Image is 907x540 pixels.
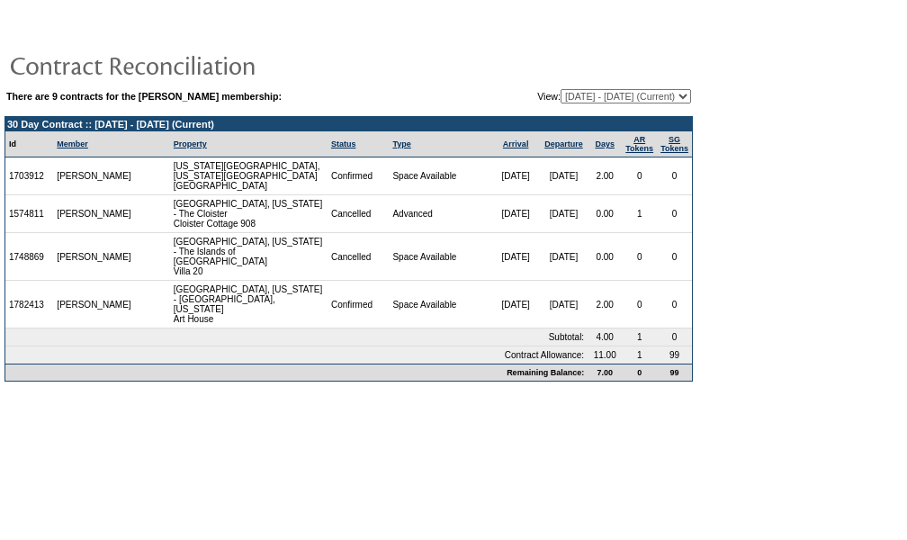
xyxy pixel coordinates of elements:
[5,131,53,157] td: Id
[657,157,692,195] td: 0
[389,233,491,281] td: Space Available
[328,195,390,233] td: Cancelled
[588,328,622,346] td: 4.00
[625,135,653,153] a: ARTokens
[57,139,88,148] a: Member
[660,135,688,153] a: SGTokens
[622,157,657,195] td: 0
[5,117,692,131] td: 30 Day Contract :: [DATE] - [DATE] (Current)
[5,281,53,328] td: 1782413
[328,157,390,195] td: Confirmed
[174,139,207,148] a: Property
[503,139,529,148] a: Arrival
[540,195,588,233] td: [DATE]
[540,157,588,195] td: [DATE]
[5,233,53,281] td: 1748869
[389,281,491,328] td: Space Available
[6,91,282,102] b: There are 9 contracts for the [PERSON_NAME] membership:
[491,281,539,328] td: [DATE]
[622,364,657,381] td: 0
[53,195,136,233] td: [PERSON_NAME]
[491,157,539,195] td: [DATE]
[170,233,328,281] td: [GEOGRAPHIC_DATA], [US_STATE] - The Islands of [GEOGRAPHIC_DATA] Villa 20
[622,281,657,328] td: 0
[657,328,692,346] td: 0
[5,195,53,233] td: 1574811
[622,328,657,346] td: 1
[622,346,657,364] td: 1
[622,195,657,233] td: 1
[588,233,622,281] td: 0.00
[53,157,136,195] td: [PERSON_NAME]
[5,364,588,381] td: Remaining Balance:
[588,281,622,328] td: 2.00
[389,195,491,233] td: Advanced
[5,157,53,195] td: 1703912
[5,346,588,364] td: Contract Allowance:
[170,281,328,328] td: [GEOGRAPHIC_DATA], [US_STATE] - [GEOGRAPHIC_DATA], [US_STATE] Art House
[657,364,692,381] td: 99
[331,139,356,148] a: Status
[53,233,136,281] td: [PERSON_NAME]
[588,195,622,233] td: 0.00
[657,281,692,328] td: 0
[389,157,491,195] td: Space Available
[540,233,588,281] td: [DATE]
[446,89,691,103] td: View:
[595,139,615,148] a: Days
[5,328,588,346] td: Subtotal:
[588,157,622,195] td: 2.00
[9,47,369,83] img: pgTtlContractReconciliation.gif
[588,364,622,381] td: 7.00
[53,281,136,328] td: [PERSON_NAME]
[491,233,539,281] td: [DATE]
[588,346,622,364] td: 11.00
[170,195,328,233] td: [GEOGRAPHIC_DATA], [US_STATE] - The Cloister Cloister Cottage 908
[657,346,692,364] td: 99
[491,195,539,233] td: [DATE]
[328,281,390,328] td: Confirmed
[657,233,692,281] td: 0
[392,139,410,148] a: Type
[328,233,390,281] td: Cancelled
[544,139,583,148] a: Departure
[170,157,328,195] td: [US_STATE][GEOGRAPHIC_DATA], [US_STATE][GEOGRAPHIC_DATA] [GEOGRAPHIC_DATA]
[657,195,692,233] td: 0
[540,281,588,328] td: [DATE]
[622,233,657,281] td: 0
